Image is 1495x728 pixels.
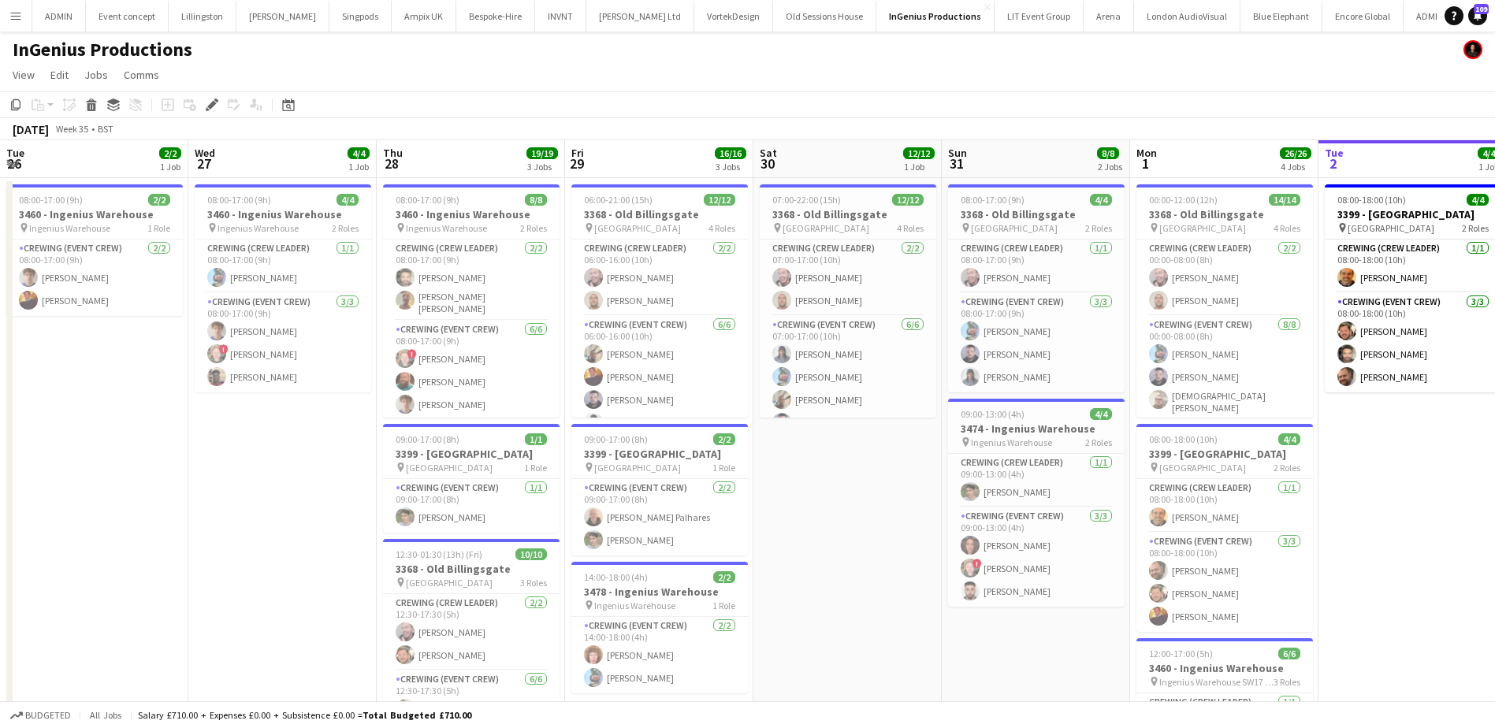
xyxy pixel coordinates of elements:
[773,1,876,32] button: Old Sessions House
[760,146,777,160] span: Sat
[571,479,748,555] app-card-role: Crewing (Event Crew)2/209:00-17:00 (8h)[PERSON_NAME] Palhares[PERSON_NAME]
[147,222,170,234] span: 1 Role
[1463,40,1482,59] app-user-avatar: Ash Grimmer
[1136,240,1313,316] app-card-role: Crewing (Crew Leader)2/200:00-08:00 (8h)[PERSON_NAME][PERSON_NAME]
[25,710,71,721] span: Budgeted
[383,594,560,670] app-card-role: Crewing (Crew Leader)2/212:30-17:30 (5h)[PERSON_NAME][PERSON_NAME]
[1278,433,1300,445] span: 4/4
[383,424,560,533] app-job-card: 09:00-17:00 (8h)1/13399 - [GEOGRAPHIC_DATA] [GEOGRAPHIC_DATA]1 RoleCrewing (Event Crew)1/109:00-1...
[1404,1,1488,32] button: ADMIN - LEAVE
[1274,462,1300,474] span: 2 Roles
[594,222,681,234] span: [GEOGRAPHIC_DATA]
[948,146,967,160] span: Sun
[1136,661,1313,675] h3: 3460 - Ingenius Warehouse
[86,1,169,32] button: Event concept
[715,147,746,159] span: 16/16
[712,600,735,611] span: 1 Role
[406,462,493,474] span: [GEOGRAPHIC_DATA]
[584,571,648,583] span: 14:00-18:00 (4h)
[948,240,1125,293] app-card-role: Crewing (Crew Leader)1/108:00-17:00 (9h)[PERSON_NAME]
[948,507,1125,607] app-card-role: Crewing (Event Crew)3/309:00-13:00 (4h)[PERSON_NAME]![PERSON_NAME][PERSON_NAME]
[1136,479,1313,533] app-card-role: Crewing (Crew Leader)1/108:00-18:00 (10h)[PERSON_NAME]
[1348,222,1434,234] span: [GEOGRAPHIC_DATA]
[760,240,936,316] app-card-role: Crewing (Crew Leader)2/207:00-17:00 (10h)[PERSON_NAME][PERSON_NAME]
[712,462,735,474] span: 1 Role
[8,707,73,724] button: Budgeted
[383,321,560,493] app-card-role: Crewing (Event Crew)6/608:00-17:00 (9h)![PERSON_NAME][PERSON_NAME][PERSON_NAME]
[138,709,471,721] div: Salary £710.00 + Expenses £0.00 + Subsistence £0.00 =
[760,207,936,221] h3: 3368 - Old Billingsgate
[571,424,748,555] app-job-card: 09:00-17:00 (8h)2/23399 - [GEOGRAPHIC_DATA] [GEOGRAPHIC_DATA]1 RoleCrewing (Event Crew)2/209:00-1...
[584,194,653,206] span: 06:00-21:00 (15h)
[716,161,746,173] div: 3 Jobs
[195,293,371,392] app-card-role: Crewing (Event Crew)3/308:00-17:00 (9h)[PERSON_NAME]![PERSON_NAME][PERSON_NAME]
[396,433,459,445] span: 09:00-17:00 (8h)
[1281,161,1311,173] div: 4 Jobs
[13,121,49,137] div: [DATE]
[1322,154,1344,173] span: 2
[1149,648,1213,659] span: 12:00-17:00 (5h)
[195,184,371,392] app-job-card: 08:00-17:00 (9h)4/43460 - Ingenius Warehouse Ingenius Warehouse2 RolesCrewing (Crew Leader)1/108:...
[1467,194,1489,206] span: 4/4
[571,562,748,693] div: 14:00-18:00 (4h)2/23478 - Ingenius Warehouse Ingenius Warehouse1 RoleCrewing (Event Crew)2/214:00...
[1159,462,1246,474] span: [GEOGRAPHIC_DATA]
[584,433,648,445] span: 09:00-17:00 (8h)
[571,184,748,418] div: 06:00-21:00 (15h)12/123368 - Old Billingsgate [GEOGRAPHIC_DATA]4 RolesCrewing (Crew Leader)2/206:...
[571,585,748,599] h3: 3478 - Ingenius Warehouse
[515,548,547,560] span: 10/10
[571,617,748,693] app-card-role: Crewing (Event Crew)2/214:00-18:00 (4h)[PERSON_NAME][PERSON_NAME]
[535,1,586,32] button: INVNT
[6,184,183,316] app-job-card: 08:00-17:00 (9h)2/23460 - Ingenius Warehouse Ingenius Warehouse1 RoleCrewing (Event Crew)2/208:00...
[594,600,675,611] span: Ingenius Warehouse
[783,222,869,234] span: [GEOGRAPHIC_DATA]
[1149,194,1218,206] span: 00:00-12:00 (12h)
[520,222,547,234] span: 2 Roles
[948,184,1125,392] app-job-card: 08:00-17:00 (9h)4/43368 - Old Billingsgate [GEOGRAPHIC_DATA]2 RolesCrewing (Crew Leader)1/108:00-...
[713,433,735,445] span: 2/2
[332,222,359,234] span: 2 Roles
[1322,1,1404,32] button: Encore Global
[207,194,271,206] span: 08:00-17:00 (9h)
[1337,194,1406,206] span: 08:00-18:00 (10h)
[1136,447,1313,461] h3: 3399 - [GEOGRAPHIC_DATA]
[520,577,547,589] span: 3 Roles
[124,68,159,82] span: Comms
[348,161,369,173] div: 1 Job
[218,222,299,234] span: Ingenius Warehouse
[571,447,748,461] h3: 3399 - [GEOGRAPHIC_DATA]
[44,65,75,85] a: Edit
[32,1,86,32] button: ADMIN
[948,399,1125,607] app-job-card: 09:00-13:00 (4h)4/43474 - Ingenius Warehouse Ingenius Warehouse2 RolesCrewing (Crew Leader)1/109:...
[383,184,560,418] div: 08:00-17:00 (9h)8/83460 - Ingenius Warehouse Ingenius Warehouse2 RolesCrewing (Crew Leader)2/208:...
[117,65,165,85] a: Comms
[1474,4,1489,14] span: 109
[406,222,487,234] span: Ingenius Warehouse
[159,147,181,159] span: 2/2
[1159,676,1274,688] span: Ingenius Warehouse SW17 OBA
[713,571,735,583] span: 2/2
[383,447,560,461] h3: 3399 - [GEOGRAPHIC_DATA]
[571,207,748,221] h3: 3368 - Old Billingsgate
[1280,147,1311,159] span: 26/26
[760,184,936,418] app-job-card: 07:00-22:00 (15h)12/123368 - Old Billingsgate [GEOGRAPHIC_DATA]4 RolesCrewing (Crew Leader)2/207:...
[1136,146,1157,160] span: Mon
[948,207,1125,221] h3: 3368 - Old Billingsgate
[84,68,108,82] span: Jobs
[148,194,170,206] span: 2/2
[348,147,370,159] span: 4/4
[1136,184,1313,418] app-job-card: 00:00-12:00 (12h)14/143368 - Old Billingsgate [GEOGRAPHIC_DATA]4 RolesCrewing (Crew Leader)2/200:...
[1136,533,1313,632] app-card-role: Crewing (Event Crew)3/308:00-18:00 (10h)[PERSON_NAME][PERSON_NAME][PERSON_NAME]
[406,577,493,589] span: [GEOGRAPHIC_DATA]
[876,1,995,32] button: InGenius Productions
[961,408,1025,420] span: 09:00-13:00 (4h)
[772,194,841,206] span: 07:00-22:00 (15h)
[381,154,403,173] span: 28
[1159,222,1246,234] span: [GEOGRAPHIC_DATA]
[1136,207,1313,221] h3: 3368 - Old Billingsgate
[50,68,69,82] span: Edit
[1462,222,1489,234] span: 2 Roles
[6,146,24,160] span: Tue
